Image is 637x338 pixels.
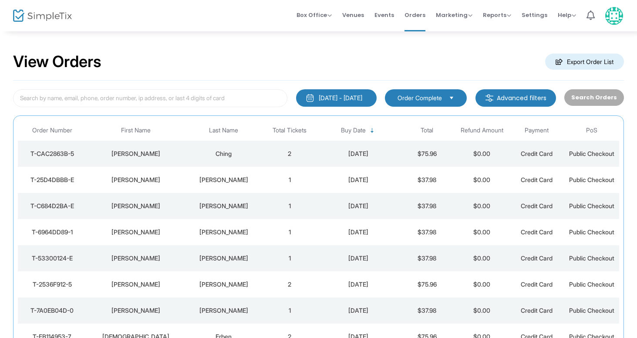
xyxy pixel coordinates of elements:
[569,254,614,262] span: Public Checkout
[545,54,624,70] m-button: Export Order List
[483,11,511,19] span: Reports
[399,271,454,297] td: $75.96
[569,176,614,183] span: Public Checkout
[521,176,553,183] span: Credit Card
[319,306,397,315] div: 8/22/2025
[188,254,260,263] div: Simmons
[399,167,454,193] td: $37.98
[374,4,394,26] span: Events
[319,94,362,102] div: [DATE] - [DATE]
[306,94,314,102] img: monthly
[32,127,72,134] span: Order Number
[89,202,183,210] div: Alexandra
[455,120,509,141] th: Refund Amount
[445,93,458,103] button: Select
[262,167,317,193] td: 1
[522,4,547,26] span: Settings
[188,176,260,184] div: Burke
[20,254,84,263] div: T-53300124-E
[341,127,366,134] span: Buy Date
[569,202,614,210] span: Public Checkout
[436,11,472,19] span: Marketing
[404,4,425,26] span: Orders
[521,228,553,236] span: Credit Card
[455,141,509,167] td: $0.00
[188,306,260,315] div: Larson
[455,193,509,219] td: $0.00
[13,89,287,107] input: Search by name, email, phone, order number, ip address, or last 4 digits of card
[89,280,183,289] div: Quinn
[399,193,454,219] td: $37.98
[188,280,260,289] div: Thomas
[89,254,183,263] div: Niko
[20,202,84,210] div: T-C684D2BA-E
[262,245,317,271] td: 1
[20,280,84,289] div: T-2536F912-5
[521,281,553,288] span: Credit Card
[455,219,509,245] td: $0.00
[296,89,377,107] button: [DATE] - [DATE]
[399,219,454,245] td: $37.98
[262,271,317,297] td: 2
[455,297,509,324] td: $0.00
[20,228,84,237] div: T-6964DD89-1
[475,89,556,107] m-button: Advanced filters
[398,94,442,102] span: Order Complete
[262,141,317,167] td: 2
[319,149,397,158] div: 8/22/2025
[399,245,454,271] td: $37.98
[399,120,454,141] th: Total
[89,306,183,315] div: Nicole
[20,149,84,158] div: T-CAC2863B-5
[399,297,454,324] td: $37.98
[89,176,183,184] div: Katherine
[20,176,84,184] div: T-25D4DBBB-E
[455,245,509,271] td: $0.00
[121,127,151,134] span: First Name
[188,149,260,158] div: Ching
[20,306,84,315] div: T-7A0EB04D-0
[319,254,397,263] div: 8/22/2025
[89,228,183,237] div: Katie
[521,254,553,262] span: Credit Card
[369,127,376,134] span: Sortable
[455,167,509,193] td: $0.00
[521,307,553,314] span: Credit Card
[455,271,509,297] td: $0.00
[319,280,397,289] div: 8/22/2025
[525,127,549,134] span: Payment
[569,307,614,314] span: Public Checkout
[262,193,317,219] td: 1
[521,202,553,210] span: Credit Card
[188,202,260,210] div: Boyd
[399,141,454,167] td: $75.96
[262,219,317,245] td: 1
[569,228,614,236] span: Public Checkout
[262,120,317,141] th: Total Tickets
[342,4,364,26] span: Venues
[586,127,597,134] span: PoS
[319,228,397,237] div: 8/22/2025
[297,11,332,19] span: Box Office
[558,11,576,19] span: Help
[209,127,238,134] span: Last Name
[319,202,397,210] div: 8/22/2025
[188,228,260,237] div: Kraemer
[89,149,183,158] div: Michael
[262,297,317,324] td: 1
[13,52,101,71] h2: View Orders
[319,176,397,184] div: 8/22/2025
[569,281,614,288] span: Public Checkout
[485,94,494,102] img: filter
[569,150,614,157] span: Public Checkout
[521,150,553,157] span: Credit Card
